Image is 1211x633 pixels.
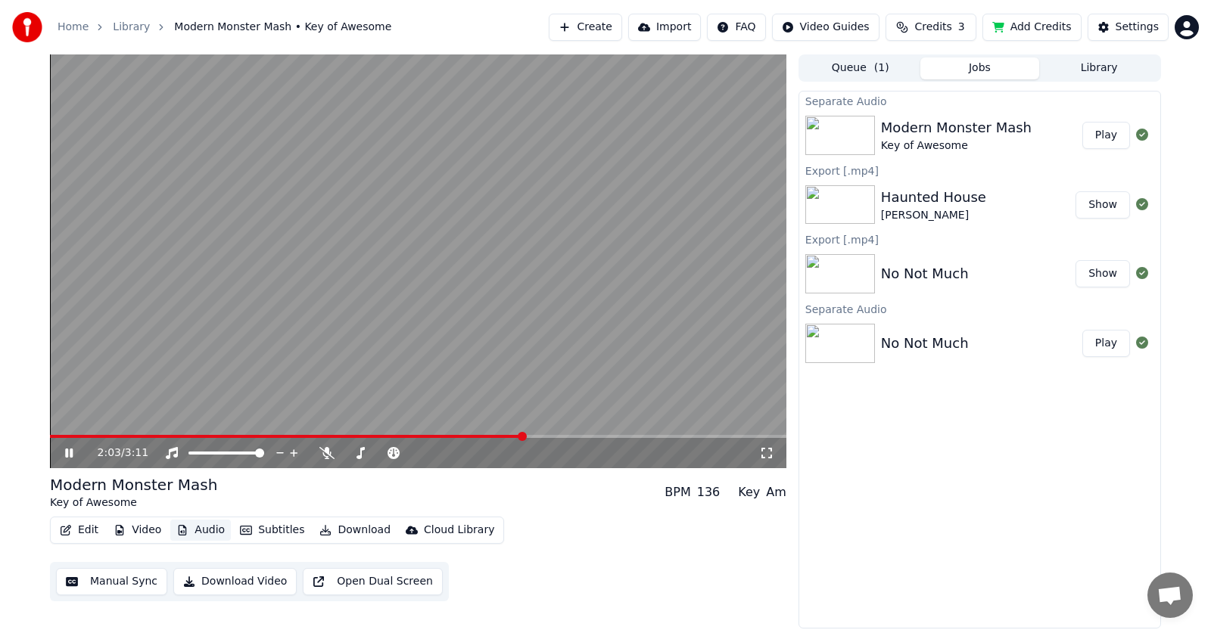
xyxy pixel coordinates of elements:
[881,208,986,223] div: [PERSON_NAME]
[665,483,690,501] div: BPM
[958,20,965,35] span: 3
[914,20,951,35] span: Credits
[50,495,217,510] div: Key of Awesome
[881,187,986,208] div: Haunted House
[920,57,1040,79] button: Jobs
[1088,14,1169,41] button: Settings
[886,14,976,41] button: Credits3
[799,230,1160,248] div: Export [.mp4]
[1082,330,1130,357] button: Play
[738,483,760,501] div: Key
[303,568,443,595] button: Open Dual Screen
[313,520,397,541] button: Download
[799,92,1160,110] div: Separate Audio
[799,161,1160,179] div: Export [.mp4]
[12,12,42,42] img: youka
[766,483,786,501] div: Am
[874,61,889,76] span: ( 1 )
[113,20,150,35] a: Library
[424,523,494,538] div: Cloud Library
[58,20,391,35] nav: breadcrumb
[881,333,969,354] div: No Not Much
[58,20,89,35] a: Home
[1147,572,1193,618] div: Open chat
[50,474,217,495] div: Modern Monster Mash
[54,520,104,541] button: Edit
[801,57,920,79] button: Queue
[1082,122,1130,149] button: Play
[772,14,879,41] button: Video Guides
[881,263,969,284] div: No Not Much
[234,520,310,541] button: Subtitles
[98,445,134,461] div: /
[56,568,167,595] button: Manual Sync
[982,14,1082,41] button: Add Credits
[98,445,121,461] span: 2:03
[881,138,1032,154] div: Key of Awesome
[1039,57,1159,79] button: Library
[881,117,1032,138] div: Modern Monster Mash
[697,483,721,501] div: 136
[707,14,765,41] button: FAQ
[174,20,391,35] span: Modern Monster Mash • Key of Awesome
[799,299,1160,318] div: Separate Audio
[1076,191,1130,219] button: Show
[107,520,167,541] button: Video
[173,568,297,595] button: Download Video
[1076,260,1130,287] button: Show
[628,14,701,41] button: Import
[1116,20,1159,35] div: Settings
[125,445,148,461] span: 3:11
[170,520,231,541] button: Audio
[549,14,622,41] button: Create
